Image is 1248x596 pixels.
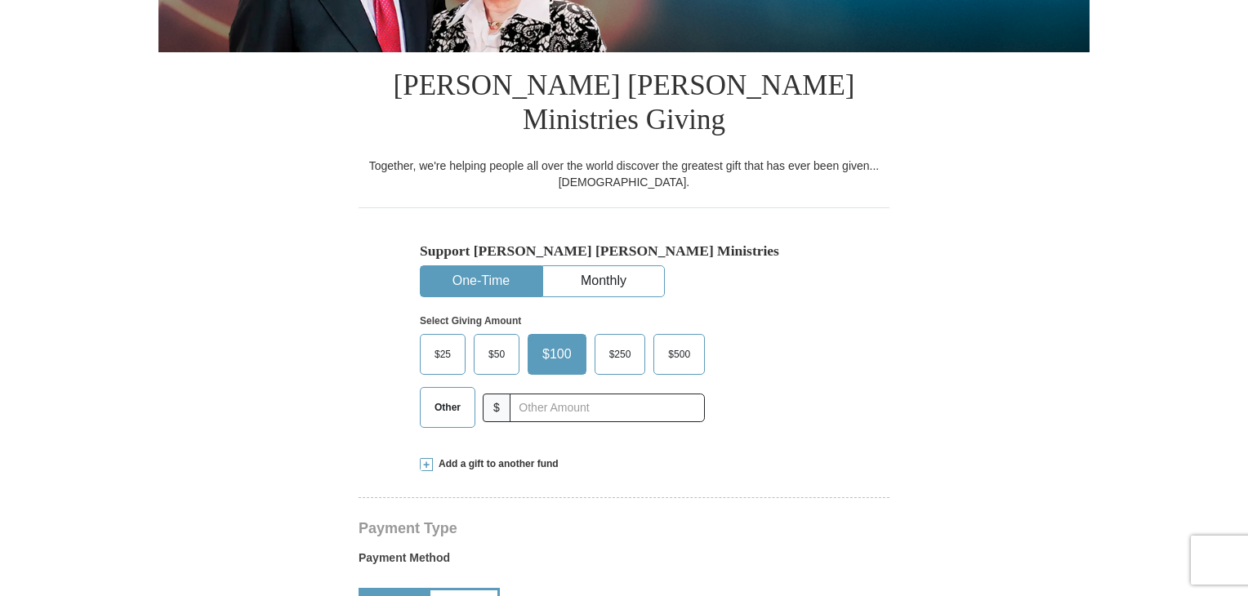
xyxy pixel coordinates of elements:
[534,342,580,367] span: $100
[359,52,889,158] h1: [PERSON_NAME] [PERSON_NAME] Ministries Giving
[601,342,640,367] span: $250
[510,394,705,422] input: Other Amount
[483,394,510,422] span: $
[359,522,889,535] h4: Payment Type
[426,395,469,420] span: Other
[660,342,698,367] span: $500
[426,342,459,367] span: $25
[359,158,889,190] div: Together, we're helping people all over the world discover the greatest gift that has ever been g...
[480,342,513,367] span: $50
[359,549,889,574] label: Payment Method
[421,266,542,296] button: One-Time
[433,457,559,471] span: Add a gift to another fund
[420,242,828,260] h5: Support [PERSON_NAME] [PERSON_NAME] Ministries
[543,266,664,296] button: Monthly
[420,315,521,327] strong: Select Giving Amount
